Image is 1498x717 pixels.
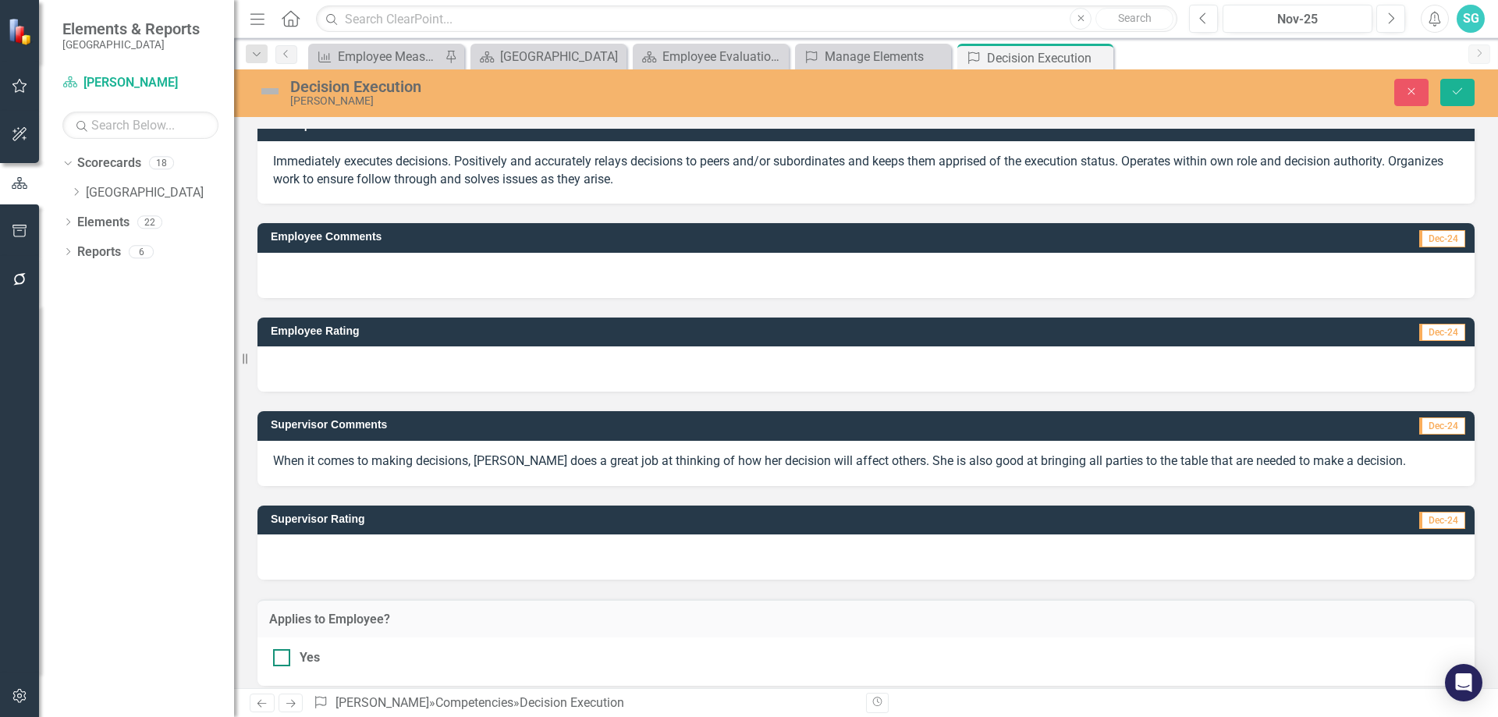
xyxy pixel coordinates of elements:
span: Dec-24 [1419,230,1465,247]
div: [PERSON_NAME] [290,95,940,107]
span: Search [1118,12,1152,24]
h3: Employee Rating [271,325,1049,337]
div: Decision Execution [520,695,624,710]
a: [GEOGRAPHIC_DATA] [86,184,234,202]
input: Search ClearPoint... [316,5,1177,33]
div: Employee Evaluation Navigation [662,47,785,66]
a: Employee Evaluation Navigation [637,47,785,66]
div: Decision Execution [290,78,940,95]
div: » » [313,694,854,712]
small: [GEOGRAPHIC_DATA] [62,38,200,51]
div: 22 [137,215,162,229]
div: Manage Elements [825,47,947,66]
a: Elements [77,214,130,232]
h3: Supervisor Comments [271,419,1120,431]
a: Scorecards [77,154,141,172]
div: [GEOGRAPHIC_DATA] [500,47,623,66]
span: Dec-24 [1419,324,1465,341]
button: Search [1095,8,1173,30]
div: 18 [149,157,174,170]
h3: Supervisor Rating [271,513,1065,525]
a: [PERSON_NAME] [335,695,429,710]
a: Competencies [435,695,513,710]
a: Manage Elements [799,47,947,66]
div: Employee Measure Report to Update [338,47,441,66]
img: Not Defined [257,79,282,104]
div: Decision Execution [987,48,1109,68]
div: 6 [129,245,154,258]
img: ClearPoint Strategy [8,17,35,44]
div: Nov-25 [1228,10,1367,29]
a: Reports [77,243,121,261]
a: [PERSON_NAME] [62,74,218,92]
span: Elements & Reports [62,20,200,38]
p: Immediately executes decisions. Positively and accurately relays decisions to peers and/or subord... [273,153,1459,189]
h3: Applies to Employee? [269,612,1463,626]
h3: Employee Comments [271,231,1108,243]
span: Dec-24 [1419,512,1465,529]
div: Open Intercom Messenger [1445,664,1482,701]
button: Nov-25 [1223,5,1372,33]
a: [GEOGRAPHIC_DATA] [474,47,623,66]
a: Employee Measure Report to Update [312,47,441,66]
div: Yes [300,649,320,667]
span: Dec-24 [1419,417,1465,435]
input: Search Below... [62,112,218,139]
button: SG [1457,5,1485,33]
p: When it comes to making decisions, [PERSON_NAME] does a great job at thinking of how her decision... [273,453,1459,470]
